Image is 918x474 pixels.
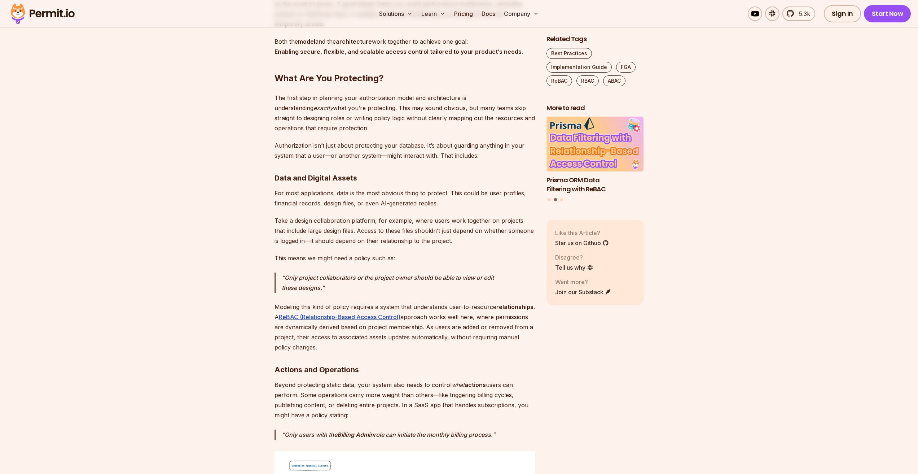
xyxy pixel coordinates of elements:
h3: Prisma ORM Data Filtering with ReBAC [546,176,644,194]
p: Authorization isn’t just about protecting your database. It’s about guarding anything in your sys... [274,140,535,161]
em: exactly [313,104,333,112]
em: Only project collaborators or the project owner should be able to view or edit these designs. [282,274,494,291]
a: Join our Substack [555,288,611,296]
a: Star us on Github [555,239,609,247]
p: Want more? [555,278,611,286]
strong: What Are You Protecting? [274,73,384,83]
li: 2 of 3 [546,117,644,194]
p: Modeling this kind of policy requires a system that understands user-to-resource . A approach wor... [274,302,535,352]
div: Posts [546,117,644,203]
button: Solutions [376,6,416,21]
strong: Enabling secure, flexible, and scalable access control tailored to your product’s needs. [274,48,523,55]
button: Company [501,6,542,21]
p: This means we might need a policy such as: [274,253,535,263]
a: Sign In [824,5,861,22]
strong: Billing Admin [337,431,374,438]
button: Go to slide 1 [548,199,550,201]
img: Prisma ORM Data Filtering with ReBAC [546,117,644,172]
strong: architecture [336,38,372,45]
a: Pricing [451,6,476,21]
strong: Data and Digital Assets [274,174,357,182]
button: Learn [418,6,448,21]
strong: relationships [496,303,533,310]
a: FGA [616,62,636,73]
em: Only users with the [285,431,337,438]
strong: Actions and Operations [274,365,359,374]
span: 5.3k [795,9,810,18]
a: 5.3k [782,6,815,21]
a: Start Now [864,5,911,22]
a: Prisma ORM Data Filtering with ReBACPrisma ORM Data Filtering with ReBAC [546,117,644,194]
a: ReBAC [546,75,572,86]
button: Go to slide 2 [554,198,557,201]
p: Take a design collaboration platform, for example, where users work together on projects that inc... [274,216,535,246]
strong: model [298,38,315,45]
em: role can initiate the monthly billing process. [374,431,492,438]
em: what [452,381,465,388]
a: ABAC [603,75,625,86]
a: RBAC [576,75,599,86]
p: The first step in planning your authorization model and architecture is understanding what you’re... [274,93,535,133]
p: Both the and the work together to achieve one goal: [274,36,535,57]
h2: More to read [546,104,644,113]
p: Like this Article? [555,229,609,237]
p: For most applications, data is the most obvious thing to protect. This could be user profiles, fi... [274,188,535,208]
a: ReBAC (Relationship-Based Access Control) [279,313,400,321]
p: Beyond protecting static data, your system also needs to control users can perform. Some operatio... [274,380,535,420]
h2: Related Tags [546,35,644,44]
p: Disagree? [555,253,593,262]
button: Go to slide 3 [560,199,563,201]
a: Best Practices [546,48,592,59]
a: Implementation Guide [546,62,612,73]
a: Docs [479,6,498,21]
img: Permit logo [7,1,78,26]
a: Tell us why [555,263,593,272]
strong: actions [465,381,486,388]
